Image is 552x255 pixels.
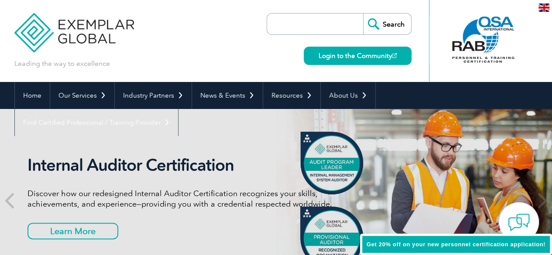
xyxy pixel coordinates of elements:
h2: Internal Auditor Certification [27,155,355,175]
p: Leading the way to excellence [14,59,110,68]
a: Find Certified Professional / Training Provider [15,109,178,136]
a: Resources [263,82,320,109]
a: About Us [321,82,375,109]
a: Learn More [27,223,118,239]
img: open_square.png [392,53,397,58]
input: Search [363,14,411,34]
a: News & Events [192,82,263,109]
a: Home [15,82,50,109]
span: Get 20% off on your new personnel certification application! [367,241,545,248]
a: Our Services [50,82,114,109]
a: Login to the Community [304,47,411,65]
p: Discover how our redesigned Internal Auditor Certification recognizes your skills, achievements, ... [27,188,355,209]
img: en [538,3,549,12]
a: Industry Partners [115,82,192,109]
img: contact-chat.png [508,211,530,233]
